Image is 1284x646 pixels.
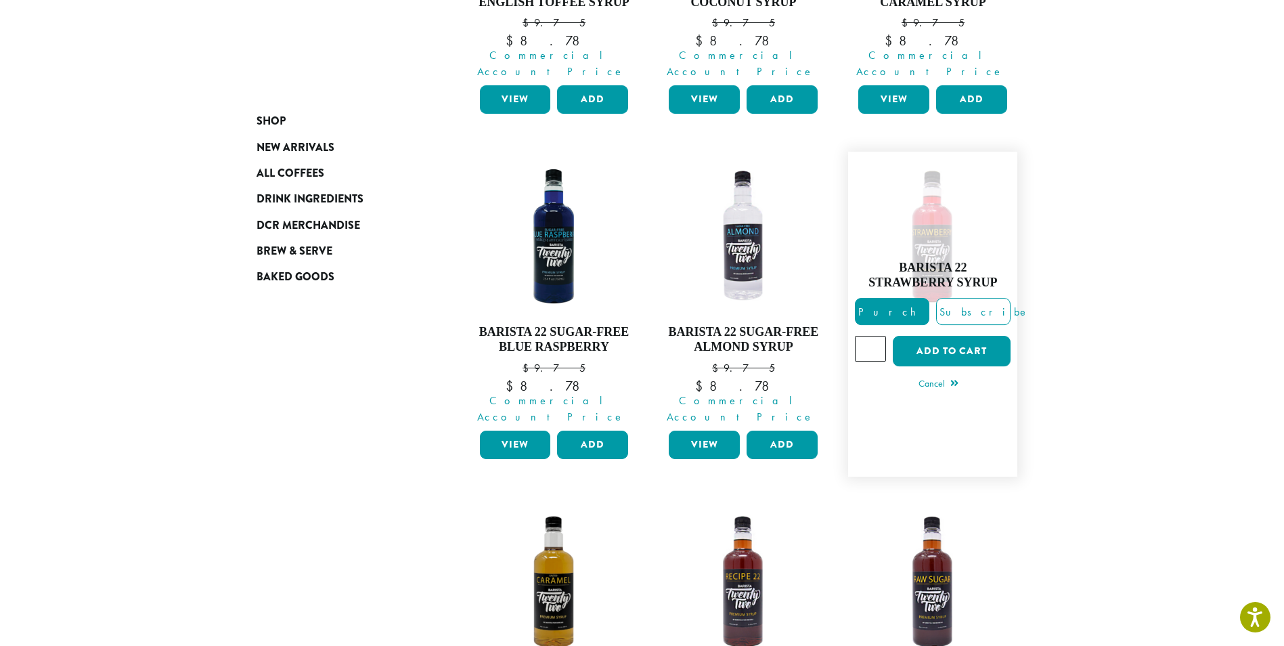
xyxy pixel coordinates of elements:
[257,191,363,208] span: Drink Ingredients
[557,431,628,459] button: Add
[523,361,585,375] bdi: 9.75
[669,85,740,114] a: View
[695,32,791,49] bdi: 8.78
[471,393,632,425] span: Commercial Account Price
[902,16,965,30] bdi: 9.75
[918,376,958,395] a: Cancel
[480,431,551,459] a: View
[712,361,775,375] bdi: 9.75
[523,16,534,30] span: $
[712,16,775,30] bdi: 9.75
[257,264,419,290] a: Baked Goods
[747,85,818,114] button: Add
[257,113,286,130] span: Shop
[856,305,970,319] span: Purchase
[257,186,419,212] a: Drink Ingredients
[660,393,821,425] span: Commercial Account Price
[665,325,821,354] h4: Barista 22 Sugar-Free Almond Syrup
[257,269,334,286] span: Baked Goods
[257,238,419,264] a: Brew & Serve
[257,139,334,156] span: New Arrivals
[747,431,818,459] button: Add
[937,305,1029,319] span: Subscribe
[477,325,632,354] h4: Barista 22 Sugar-Free Blue Raspberry
[665,158,821,425] a: Barista 22 Sugar-Free Almond Syrup $9.75 Commercial Account Price
[506,32,602,49] bdi: 8.78
[665,158,821,314] img: B22-SF-ALMOND-300x300.png
[257,217,360,234] span: DCR Merchandise
[855,336,886,362] input: Product quantity
[523,16,585,30] bdi: 9.75
[471,47,632,80] span: Commercial Account Price
[257,213,419,238] a: DCR Merchandise
[855,261,1011,290] h4: Barista 22 Strawberry Syrup
[695,377,709,395] span: $
[712,361,724,375] span: $
[669,431,740,459] a: View
[477,158,632,425] a: Barista 22 Sugar-Free Blue Raspberry $9.75 Commercial Account Price
[885,32,899,49] span: $
[858,85,929,114] a: View
[257,160,419,186] a: All Coffees
[936,85,1007,114] button: Add
[695,32,709,49] span: $
[849,47,1011,80] span: Commercial Account Price
[480,85,551,114] a: View
[506,377,602,395] bdi: 8.78
[712,16,724,30] span: $
[257,108,419,134] a: Shop
[506,377,520,395] span: $
[476,158,632,314] img: SF-BLUE-RASPBERRY-e1715970249262.png
[893,336,1011,366] button: Add to cart
[885,32,981,49] bdi: 8.78
[257,243,332,260] span: Brew & Serve
[506,32,520,49] span: $
[257,165,324,182] span: All Coffees
[660,47,821,80] span: Commercial Account Price
[557,85,628,114] button: Add
[902,16,913,30] span: $
[257,134,419,160] a: New Arrivals
[523,361,534,375] span: $
[695,377,791,395] bdi: 8.78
